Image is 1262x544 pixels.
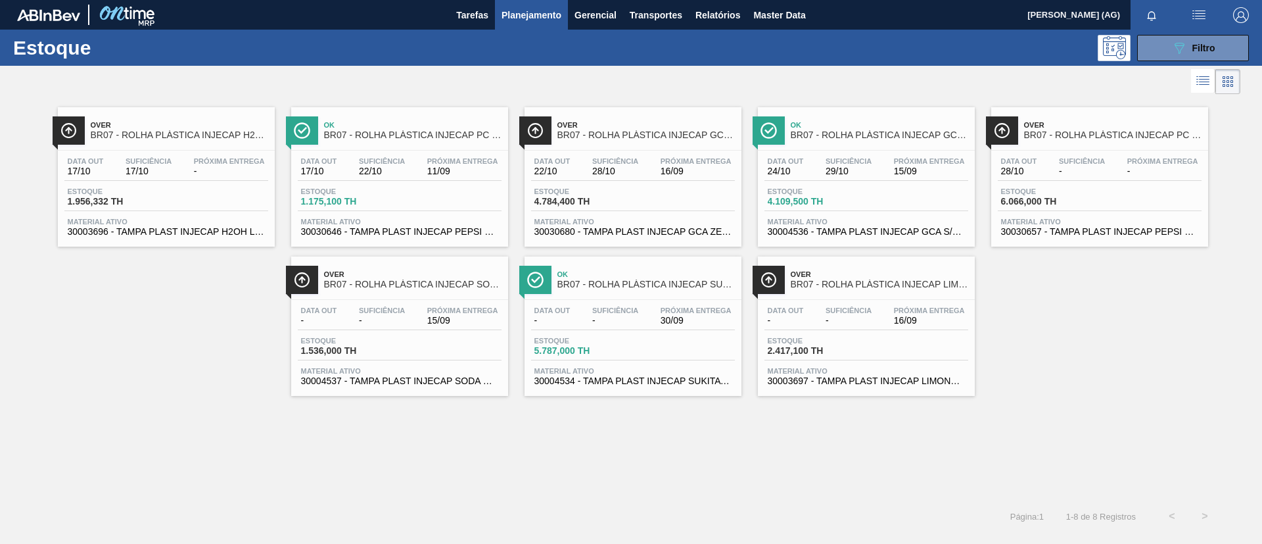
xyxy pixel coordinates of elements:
span: Planejamento [502,7,561,23]
span: 16/09 [661,166,732,176]
span: 1.175,100 TH [301,197,393,207]
span: Próxima Entrega [427,157,498,165]
span: BR07 - ROLHA PLÁSTICA INJECAP SUKITA SHORT [557,280,735,289]
span: 1.956,332 TH [68,197,160,207]
span: Página : 1 [1010,512,1044,522]
a: ÍconeOverBR07 - ROLHA PLÁSTICA INJECAP GCA ZERO SHORTData out22/10Suficiência28/10Próxima Entrega... [515,97,748,247]
span: - [768,316,804,326]
span: - [534,316,571,326]
img: Ícone [60,122,77,139]
span: 2.417,100 TH [768,346,860,356]
button: Filtro [1137,35,1249,61]
span: - [1127,166,1198,176]
span: 30004536 - TAMPA PLAST INJECAP GCA S/LINER [768,227,965,237]
span: Material ativo [68,218,265,226]
span: 28/10 [592,166,638,176]
a: ÍconeOkBR07 - ROLHA PLÁSTICA INJECAP PC ZERO SHORTData out17/10Suficiência22/10Próxima Entrega11/... [281,97,515,247]
span: - [301,316,337,326]
span: Master Data [753,7,805,23]
span: 5.787,000 TH [534,346,626,356]
span: Material ativo [301,218,498,226]
span: Suficiência [592,157,638,165]
span: Over [557,121,735,129]
span: Ok [557,270,735,278]
span: Próxima Entrega [661,307,732,314]
span: Próxima Entrega [661,157,732,165]
a: ÍconeOverBR07 - ROLHA PLÁSTICA INJECAP PC SHORTData out28/10Suficiência-Próxima Entrega-Estoque6.... [981,97,1215,247]
span: Material ativo [768,367,965,375]
span: Filtro [1192,43,1215,53]
span: Material ativo [1001,218,1198,226]
span: Over [791,270,968,278]
div: Visão em Cards [1215,69,1240,94]
span: BR07 - ROLHA PLÁSTICA INJECAP PC ZERO SHORT [324,130,502,140]
a: ÍconeOkBR07 - ROLHA PLÁSTICA INJECAP SUKITA SHORTData out-Suficiência-Próxima Entrega30/09Estoque... [515,247,748,396]
div: Visão em Lista [1191,69,1215,94]
span: 1 - 8 de 8 Registros [1063,512,1136,522]
span: Suficiência [826,307,872,314]
span: Data out [301,307,337,314]
span: Data out [68,157,104,165]
a: ÍconeOverBR07 - ROLHA PLÁSTICA INJECAP LIMONETO SHORTData out-Suficiência-Próxima Entrega16/09Est... [748,247,981,396]
span: Estoque [768,187,860,195]
span: Tarefas [456,7,488,23]
span: Material ativo [534,218,732,226]
span: Material ativo [301,367,498,375]
span: Over [1024,121,1202,129]
span: BR07 - ROLHA PLÁSTICA INJECAP GCA ZERO SHORT [557,130,735,140]
span: BR07 - ROLHA PLÁSTICA INJECAP H2OH SHORT [91,130,268,140]
span: Estoque [768,337,860,345]
span: - [194,166,265,176]
span: Suficiência [126,157,172,165]
span: BR07 - ROLHA PLÁSTICA INJECAP LIMONETO SHORT [791,280,968,289]
span: 30030646 - TAMPA PLAST INJECAP PEPSI ZERO NIV24 [301,227,498,237]
span: Data out [301,157,337,165]
span: 30/09 [661,316,732,326]
span: Ok [324,121,502,129]
a: ÍconeOverBR07 - ROLHA PLÁSTICA INJECAP H2OH SHORTData out17/10Suficiência17/10Próxima Entrega-Est... [48,97,281,247]
span: Suficiência [826,157,872,165]
span: 1.536,000 TH [301,346,393,356]
span: BR07 - ROLHA PLÁSTICA INJECAP GCA SHORT [791,130,968,140]
span: 30003696 - TAMPA PLAST INJECAP H2OH LIMAO S/LINER [68,227,265,237]
img: Ícone [760,122,777,139]
span: Data out [768,307,804,314]
a: ÍconeOverBR07 - ROLHA PLÁSTICA INJECAP SODA SHORTData out-Suficiência-Próxima Entrega15/09Estoque... [281,247,515,396]
span: 17/10 [126,166,172,176]
span: 16/09 [894,316,965,326]
span: 30003697 - TAMPA PLAST INJECAP LIMONETO S/LINER [768,376,965,386]
img: Logout [1233,7,1249,23]
span: Transportes [630,7,682,23]
span: Ok [791,121,968,129]
div: Pogramando: nenhum usuário selecionado [1098,35,1131,61]
button: Notificações [1131,6,1173,24]
span: Próxima Entrega [194,157,265,165]
span: Data out [534,157,571,165]
span: Próxima Entrega [1127,157,1198,165]
span: Próxima Entrega [894,307,965,314]
span: 22/10 [534,166,571,176]
span: 30030680 - TAMPA PLAST INJECAP GCA ZERO NIV24 [534,227,732,237]
span: 30030657 - TAMPA PLAST INJECAP PEPSI NIV24 [1001,227,1198,237]
span: Over [91,121,268,129]
span: - [592,316,638,326]
span: Material ativo [534,367,732,375]
span: Relatórios [695,7,740,23]
span: 24/10 [768,166,804,176]
img: TNhmsLtSVTkK8tSr43FrP2fwEKptu5GPRR3wAAAABJRU5ErkJggg== [17,9,80,21]
span: Data out [768,157,804,165]
button: > [1188,500,1221,533]
span: Suficiência [359,307,405,314]
span: 30004534 - TAMPA PLAST INJECAP SUKITA S/LINER [534,376,732,386]
span: 4.784,400 TH [534,197,626,207]
img: Ícone [527,272,544,288]
span: Estoque [301,337,393,345]
a: ÍconeOkBR07 - ROLHA PLÁSTICA INJECAP GCA SHORTData out24/10Suficiência29/10Próxima Entrega15/09Es... [748,97,981,247]
span: - [359,316,405,326]
span: BR07 - ROLHA PLÁSTICA INJECAP SODA SHORT [324,280,502,289]
span: Data out [534,307,571,314]
img: Ícone [760,272,777,288]
span: Estoque [534,187,626,195]
span: Over [324,270,502,278]
span: 6.066,000 TH [1001,197,1093,207]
